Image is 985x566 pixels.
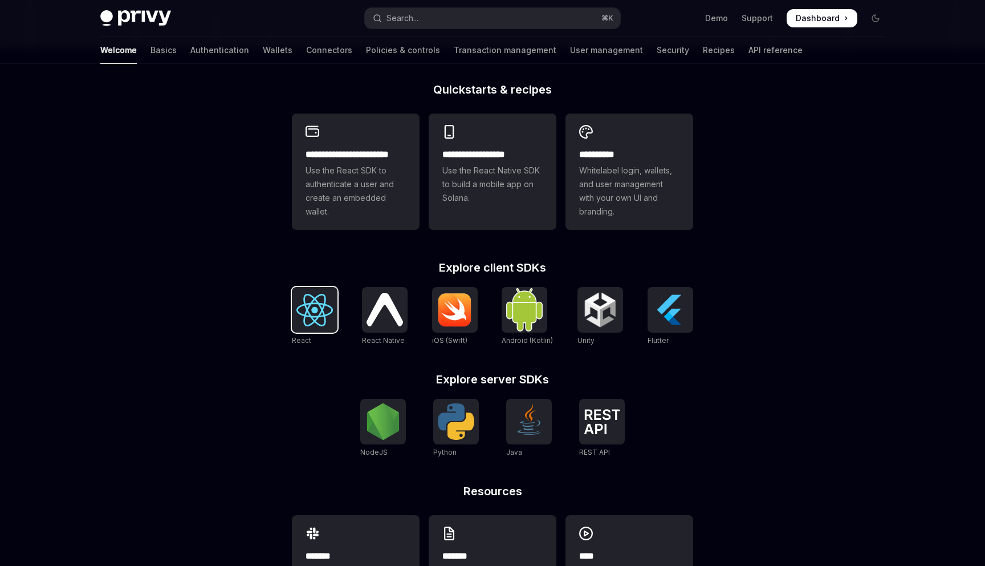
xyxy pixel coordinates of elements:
[748,37,803,64] a: API reference
[100,10,171,26] img: dark logo
[511,403,547,440] img: Java
[292,374,693,385] h2: Explore server SDKs
[565,114,693,230] a: **** *****Whitelabel login, wallets, and user management with your own UI and branding.
[362,336,405,345] span: React Native
[366,37,440,64] a: Policies & controls
[579,399,625,458] a: REST APIREST API
[703,37,735,64] a: Recipes
[796,13,840,24] span: Dashboard
[502,287,553,346] a: Android (Kotlin)Android (Kotlin)
[306,37,352,64] a: Connectors
[365,8,620,29] button: Open search
[442,164,543,205] span: Use the React Native SDK to build a mobile app on Solana.
[292,287,337,346] a: ReactReact
[866,9,885,27] button: Toggle dark mode
[292,336,311,345] span: React
[601,14,613,23] span: ⌘ K
[648,336,669,345] span: Flutter
[787,9,857,27] a: Dashboard
[292,486,693,497] h2: Resources
[433,448,457,456] span: Python
[296,294,333,326] img: React
[506,448,522,456] span: Java
[506,399,552,458] a: JavaJava
[577,336,595,345] span: Unity
[570,37,643,64] a: User management
[367,293,403,326] img: React Native
[362,287,408,346] a: React NativeReact Native
[579,448,610,456] span: REST API
[438,403,474,440] img: Python
[292,262,693,273] h2: Explore client SDKs
[100,37,137,64] a: Welcome
[432,336,467,345] span: iOS (Swift)
[652,292,689,328] img: Flutter
[429,114,556,230] a: **** **** **** ***Use the React Native SDK to build a mobile app on Solana.
[582,292,618,328] img: Unity
[454,37,556,64] a: Transaction management
[263,37,292,64] a: Wallets
[386,11,418,25] div: Search...
[306,164,406,219] span: Use the React SDK to authenticate a user and create an embedded wallet.
[292,84,693,95] h2: Quickstarts & recipes
[360,399,406,458] a: NodeJSNodeJS
[579,164,679,219] span: Whitelabel login, wallets, and user management with your own UI and branding.
[360,448,388,456] span: NodeJS
[584,409,620,434] img: REST API
[657,37,689,64] a: Security
[648,287,693,346] a: FlutterFlutter
[432,287,478,346] a: iOS (Swift)iOS (Swift)
[742,13,773,24] a: Support
[705,13,728,24] a: Demo
[506,288,543,331] img: Android (Kotlin)
[433,399,479,458] a: PythonPython
[190,37,249,64] a: Authentication
[502,336,553,345] span: Android (Kotlin)
[150,37,177,64] a: Basics
[365,403,401,440] img: NodeJS
[577,287,623,346] a: UnityUnity
[437,293,473,327] img: iOS (Swift)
